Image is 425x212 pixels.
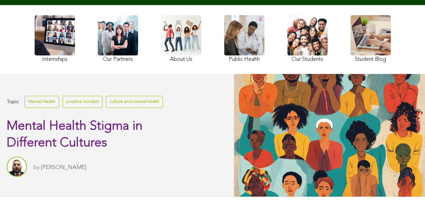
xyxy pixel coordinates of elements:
[41,165,86,170] a: [PERSON_NAME]
[7,97,19,107] span: Topic:
[7,157,27,177] img: Beshoy Narouz
[25,96,59,108] a: Mental Health
[34,165,40,170] span: by
[7,120,142,150] span: Mental Health Stigma in Different Cultures
[106,96,163,108] a: culture and mental health
[62,96,102,108] a: positive mindset
[391,180,425,212] iframe: Chat Widget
